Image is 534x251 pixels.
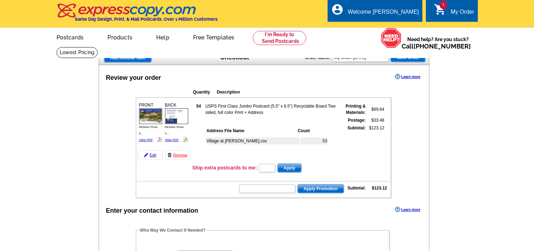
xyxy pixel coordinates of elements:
[144,153,148,157] img: pencil-icon.gif
[395,74,420,79] a: Learn more
[206,137,300,144] td: Village at [PERSON_NAME].csv
[348,186,366,191] strong: Subtotal:
[106,73,161,83] div: Review your order
[381,28,402,48] img: help
[440,1,447,9] span: 1
[182,28,246,45] a: Free Templates
[75,17,218,22] h4: Same Day Design, Print, & Mail Postcards. Over 1 Million Customers.
[367,117,385,124] td: $33.48
[139,138,153,142] a: View PDF
[205,103,337,116] td: USPS First Class Jumbo Postcard (5.5" x 8.5") Recyclable Board Two sided, full color Print + Address
[278,164,301,172] span: Apply
[45,28,95,45] a: Postcards
[138,101,163,144] div: FRONT
[297,127,328,134] th: Count
[145,28,180,45] a: Help
[367,124,385,161] td: $123.12
[345,104,365,115] strong: Printing & Materials:
[331,3,344,16] i: account_circle
[277,163,302,173] button: Apply
[434,8,474,17] a: 1 shopping_cart My Order
[348,118,366,123] strong: Postage:
[402,43,471,50] span: Call
[165,125,184,135] span: RE/MAX Photo S...
[139,125,158,135] span: RE/MAX Photo S...
[434,3,447,16] i: shopping_cart
[395,207,420,212] a: Learn more
[57,8,218,22] a: Same Day Design, Print, & Mail Postcards. Over 1 Million Customers.
[157,137,162,142] img: pdf_logo.png
[348,9,419,19] div: Welcome [PERSON_NAME]
[192,165,257,171] h3: Ship extra postcards to me:
[167,153,172,157] img: trashcan-icon.gif
[372,186,387,191] strong: $123.12
[414,43,471,50] a: [PHONE_NUMBER]
[217,89,345,96] th: Description
[206,127,297,134] th: Address File Name
[402,36,474,50] span: Need help? Are you stuck?
[193,89,216,96] th: Quantity
[165,150,190,160] a: Remove
[298,185,344,193] span: Apply Promotion
[164,101,189,144] div: BACK
[104,53,152,63] a: Add Another Item
[165,138,179,142] a: View PDF
[348,125,366,130] strong: Subtotal:
[183,137,188,142] img: pdf_logo.png
[301,137,328,144] td: 53
[297,184,344,193] button: Apply Promotion
[165,108,188,124] img: small-thumb.jpg
[104,54,151,62] span: Add Another Item
[196,104,201,109] strong: 54
[96,28,144,45] a: Products
[367,103,385,116] td: $89.64
[138,150,163,160] a: Edit
[451,9,474,19] div: My Order
[139,108,162,124] img: small-thumb.jpg
[106,206,198,215] div: Enter your contact information
[139,227,206,233] legend: Who May We Contact If Needed?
